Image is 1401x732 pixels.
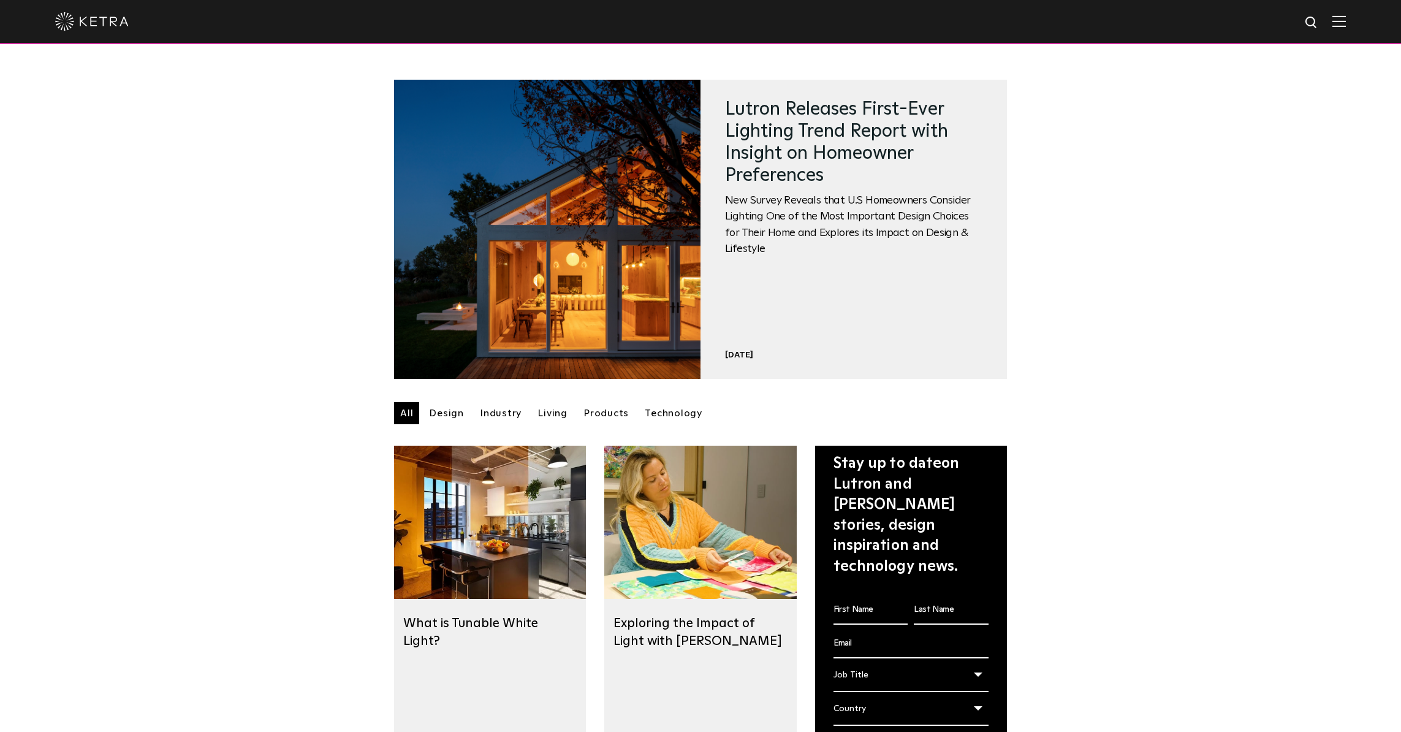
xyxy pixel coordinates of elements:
[833,456,960,574] span: on Lutron and [PERSON_NAME] stories, design inspiration and technology news.
[725,349,982,360] div: [DATE]
[423,402,470,424] a: Design
[914,596,989,625] input: Last Name
[577,402,635,424] a: Products
[604,446,796,599] img: Designers-Resource-v02_Moment1-1.jpg
[725,193,982,257] span: New Survey Reveals that U.S Homeowners Consider Lighting One of the Most Important Design Choices...
[833,454,989,578] div: Stay up to date
[531,402,574,424] a: Living
[833,697,989,726] div: Country
[833,663,989,692] div: Job Title
[394,446,586,599] img: Kitchen_Austin%20Loft_Triptych_63_61_57compressed-1.webp
[55,12,129,31] img: ketra-logo-2019-white
[833,596,908,625] input: First Name
[613,617,782,647] a: Exploring the Impact of Light with [PERSON_NAME]
[403,617,538,647] a: What is Tunable White Light?
[639,402,708,424] a: Technology
[725,100,948,185] a: Lutron Releases First-Ever Lighting Trend Report with Insight on Homeowner Preferences
[1304,15,1319,31] img: search icon
[474,402,528,424] a: Industry
[833,630,989,658] input: Email
[394,402,419,424] a: All
[1332,15,1346,27] img: Hamburger%20Nav.svg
